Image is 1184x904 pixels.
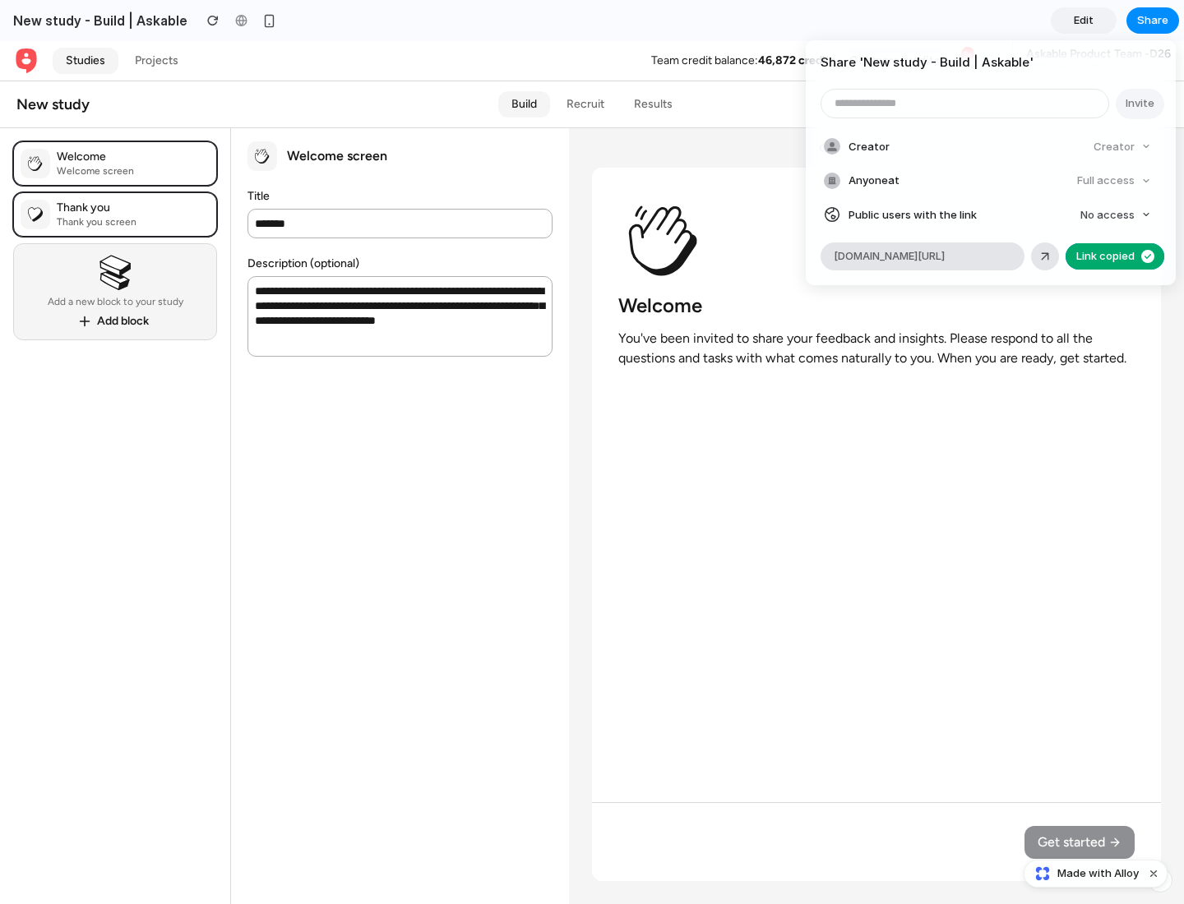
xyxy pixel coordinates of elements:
a: Back [13,7,39,33]
a: Results [621,50,686,76]
span: Get more credits [849,12,940,27]
a: Recruit [553,50,617,76]
div: Welcome screen [287,107,387,123]
div: WelcomeWelcome screen [13,100,217,145]
span: [DOMAIN_NAME][URL] [834,248,945,265]
span: Copy link [1102,248,1149,265]
div: Add block [97,273,149,288]
button: New study [3,50,392,76]
span: [PERSON_NAME] [1026,21,1171,34]
span: Anyone at [849,173,900,189]
button: No access [1074,204,1158,227]
div: 9+ [960,5,975,20]
button: Get more credits [843,7,946,33]
span: Public users with the link [849,207,977,224]
div: New study [16,53,90,73]
p: You've been invited to share your feedback and insights. Please respond to all the questions and ... [618,288,1135,327]
span: Creator [849,139,890,155]
a: Thank you [13,151,217,196]
a: Preview [1066,50,1135,76]
label: Description (optional) [247,217,359,228]
div: Welcome [57,108,134,123]
div: Add a new block to your study [48,256,183,265]
h4: Share ' New study - Build | Askable ' [821,53,1161,72]
div: Welcome screen [57,123,134,136]
span: Askable Product Team -D26 [1026,6,1171,21]
label: Title [247,150,270,161]
strong: 46,872 credits [758,12,836,26]
div: Draft [990,56,1034,71]
header: Participant preview [592,100,1161,113]
div: Thank you [57,159,136,174]
div: [DOMAIN_NAME][URL] [821,242,1024,270]
a: Projects [122,7,192,33]
button: 9+ [950,7,976,33]
h3: Welcome [618,251,702,278]
button: Add a new block to your studyAdd block [13,202,217,299]
div: Team credit balance: [651,12,758,27]
div: Thank you screen [57,174,136,187]
a: Build [498,50,550,76]
div: Thank youThank you screen [13,151,217,196]
a: Studies [53,7,118,33]
button: Askable Product Team -D26[PERSON_NAME] [1012,1,1184,39]
span: No access [1080,207,1135,224]
button: Copy link [1066,243,1164,270]
a: Welcome [13,100,217,145]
